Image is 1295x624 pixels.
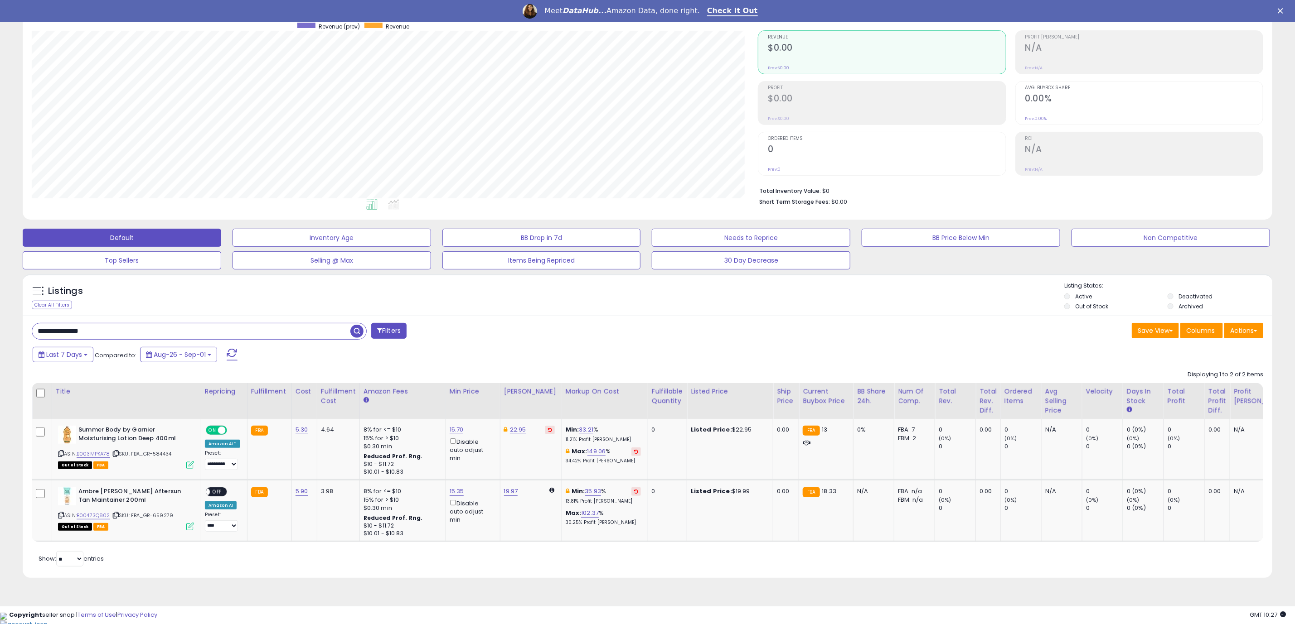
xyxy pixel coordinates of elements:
b: Summer Body by Garnier Moisturising Lotion Deep 400ml [78,426,189,445]
a: 5.30 [296,425,308,434]
div: FBM: 2 [898,434,928,442]
span: | SKU: FBA_GR-584434 [112,450,171,457]
div: Avg Selling Price [1045,387,1078,415]
a: 149.06 [587,447,606,456]
th: The percentage added to the cost of goods (COGS) that forms the calculator for Min & Max prices. [562,383,648,419]
label: Archived [1179,302,1203,310]
span: Last 7 Days [46,350,82,359]
span: ON [207,427,218,434]
button: Columns [1180,323,1223,338]
small: (0%) [1086,496,1099,504]
div: $22.95 [691,426,766,434]
small: (0%) [1004,496,1017,504]
small: FBA [251,487,268,497]
p: 34.42% Profit [PERSON_NAME] [566,458,641,464]
div: Disable auto adjust min [450,498,493,524]
div: FBA: n/a [898,487,928,495]
p: 13.81% Profit [PERSON_NAME] [566,498,641,504]
small: Prev: N/A [1025,65,1043,71]
a: 15.35 [450,487,464,496]
h2: $0.00 [768,93,1005,106]
span: ROI [1025,136,1263,141]
div: 0 [1004,504,1041,512]
div: N/A [1045,487,1075,495]
span: 18.33 [822,487,837,495]
span: OFF [210,488,224,496]
span: FBA [93,461,109,469]
div: 0 [652,487,680,495]
div: Clear All Filters [32,301,72,309]
button: Selling @ Max [233,251,431,269]
div: 0 [1168,487,1204,495]
b: Ambre [PERSON_NAME] Aftersun Tan Maintainer 200ml [78,487,189,506]
div: 0 [1004,442,1041,451]
div: Profit [PERSON_NAME] [1234,387,1288,406]
p: 30.25% Profit [PERSON_NAME] [566,519,641,526]
button: Filters [371,323,407,339]
button: Actions [1224,323,1263,338]
span: OFF [226,427,240,434]
div: ASIN: [58,426,194,468]
div: 0.00 [1208,487,1223,495]
label: Deactivated [1179,293,1213,300]
span: | SKU: FBA_GR-659279 [112,512,173,519]
b: Listed Price: [691,487,732,495]
button: Default [23,229,221,247]
div: 0.00 [777,487,792,495]
b: Reduced Prof. Rng. [364,452,423,460]
div: Num of Comp. [898,387,931,406]
span: Aug-26 - Sep-01 [154,350,206,359]
a: 102.37 [581,509,599,518]
label: Active [1075,293,1092,300]
label: Out of Stock [1075,302,1108,310]
button: Needs to Reprice [652,229,850,247]
small: Prev: 0.00% [1025,116,1047,121]
div: Amazon Fees [364,387,442,396]
div: 0 [939,487,975,495]
b: Listed Price: [691,425,732,434]
div: Fulfillment Cost [321,387,356,406]
p: 11.21% Profit [PERSON_NAME] [566,437,641,443]
small: (0%) [1127,496,1140,504]
div: 15% for > $10 [364,434,439,442]
div: 0.00 [980,487,994,495]
p: Listing States: [1064,282,1272,290]
div: Displaying 1 to 2 of 2 items [1188,370,1263,379]
a: 5.90 [296,487,308,496]
div: 0 [1086,442,1123,451]
span: $0.00 [831,197,847,206]
a: B003MPKA78 [77,450,110,458]
div: 15% for > $10 [364,496,439,504]
span: Revenue (prev) [319,23,360,30]
div: 0.00 [1208,426,1223,434]
div: FBA: 7 [898,426,928,434]
div: 0 [1086,426,1123,434]
div: Meet Amazon Data, done right. [544,6,700,15]
div: Fulfillment [251,387,288,396]
div: Ordered Items [1004,387,1038,406]
div: 0 [652,426,680,434]
button: Top Sellers [23,251,221,269]
a: Check It Out [707,6,758,16]
small: (0%) [1127,435,1140,442]
small: (0%) [1168,435,1180,442]
div: $10.01 - $10.83 [364,468,439,476]
div: Repricing [205,387,243,396]
div: 8% for <= $10 [364,426,439,434]
div: Close [1278,8,1287,14]
span: Show: entries [39,554,104,563]
a: 33.21 [579,425,593,434]
div: $10.01 - $10.83 [364,530,439,538]
small: FBA [803,426,820,436]
div: 0 [1168,504,1204,512]
span: All listings that are currently out of stock and unavailable for purchase on Amazon [58,461,92,469]
div: 3.98 [321,487,353,495]
div: Cost [296,387,313,396]
button: Save View [1132,323,1179,338]
div: FBM: n/a [898,496,928,504]
div: % [566,509,641,526]
img: 31zbnM5NMrS._SL40_.jpg [58,487,76,505]
small: Prev: N/A [1025,167,1043,172]
a: 15.70 [450,425,464,434]
h5: Listings [48,285,83,298]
